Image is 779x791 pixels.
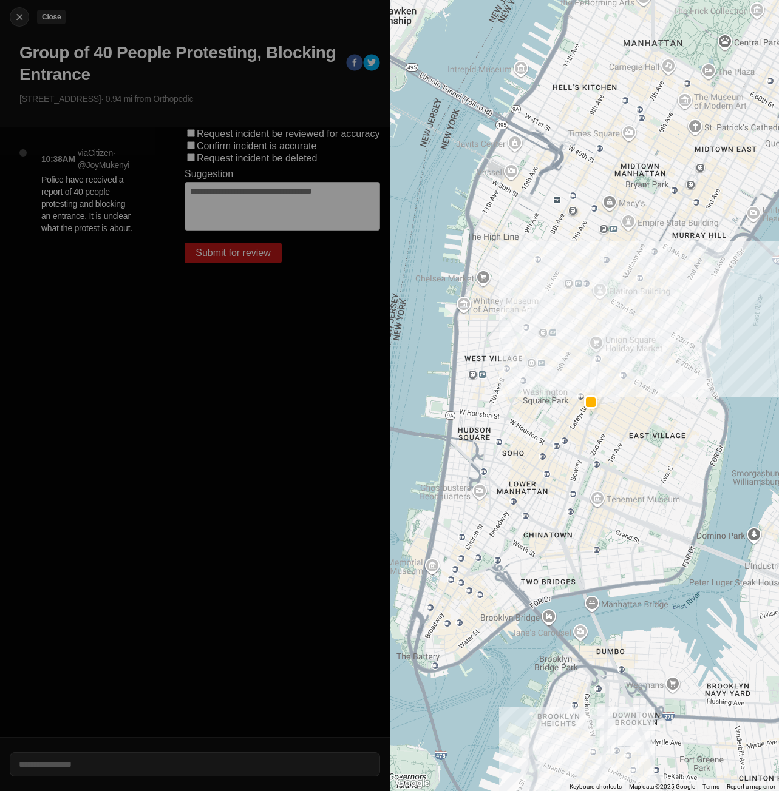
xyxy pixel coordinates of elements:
[363,54,380,73] button: twitter
[185,243,282,263] button: Submit for review
[197,141,316,151] label: Confirm incident is accurate
[197,129,380,139] label: Request incident be reviewed for accuracy
[393,775,433,791] img: Google
[19,93,380,105] p: [STREET_ADDRESS] · 0.94 mi from Orthopedic
[570,783,622,791] button: Keyboard shortcuts
[629,783,695,790] span: Map data ©2025 Google
[727,783,775,790] a: Report a map error
[41,153,75,165] p: 10:38AM
[42,13,61,21] small: Close
[197,153,317,163] label: Request incident be deleted
[185,169,233,180] label: Suggestion
[393,775,433,791] a: Open this area in Google Maps (opens a new window)
[346,54,363,73] button: facebook
[10,7,29,27] button: cancelClose
[702,783,719,790] a: Terms (opens in new tab)
[19,42,336,86] h1: Group of 40 People Protesting, Blocking Entrance
[13,11,26,23] img: cancel
[41,173,136,234] p: Police have received a report of 40 people protesting and blocking an entrance. It is unclear wha...
[78,147,136,171] p: via Citizen · @ JoyMukenyi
